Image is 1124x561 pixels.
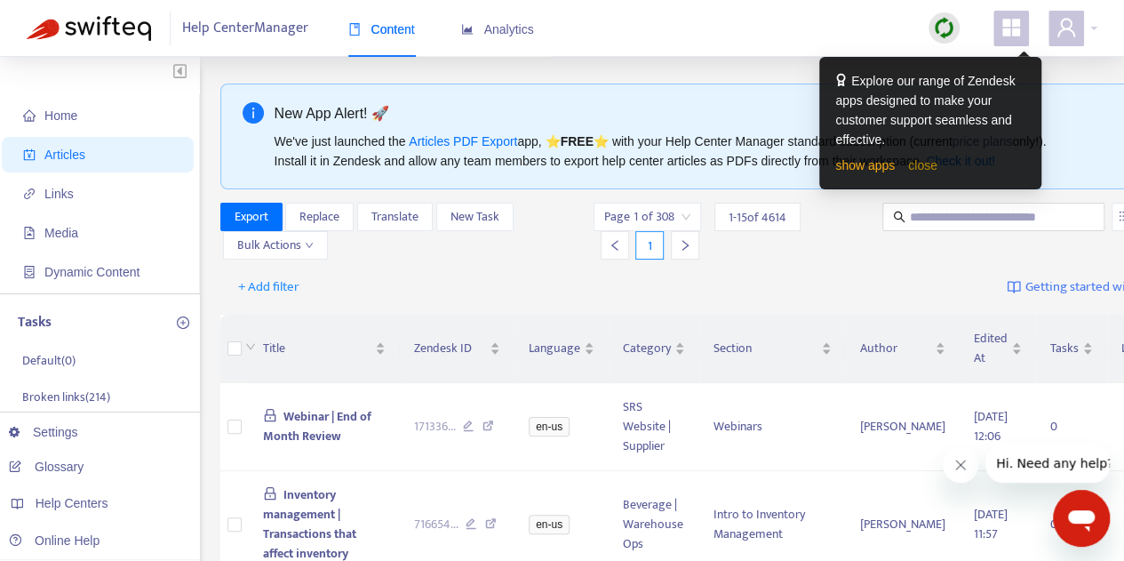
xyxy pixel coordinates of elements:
[225,273,313,301] button: + Add filter
[943,447,978,483] iframe: Close message
[846,383,960,471] td: [PERSON_NAME]
[436,203,514,231] button: New Task
[23,148,36,161] span: account-book
[263,486,277,501] span: lock
[1000,17,1022,38] span: appstore
[237,236,314,255] span: Bulk Actions
[27,16,151,41] img: Swifteq
[609,315,699,383] th: Category
[461,22,534,36] span: Analytics
[1036,383,1107,471] td: 0
[249,315,400,383] th: Title
[44,108,77,123] span: Home
[529,339,580,358] span: Language
[835,71,1025,149] div: Explore our range of Zendesk apps designed to make your customer support seamless and effective.
[299,207,339,227] span: Replace
[960,315,1036,383] th: Edited At
[1050,339,1079,358] span: Tasks
[22,351,76,370] p: Default ( 0 )
[1056,17,1077,38] span: user
[974,406,1008,446] span: [DATE] 12:06
[36,496,108,510] span: Help Centers
[285,203,354,231] button: Replace
[699,315,846,383] th: Section
[9,533,100,548] a: Online Help
[529,515,570,534] span: en-us
[348,23,361,36] span: book
[44,148,85,162] span: Articles
[414,515,458,534] span: 716654 ...
[245,341,256,352] span: down
[974,504,1008,544] span: [DATE] 11:57
[933,17,955,39] img: sync.dc5367851b00ba804db3.png
[22,388,110,406] p: Broken links ( 214 )
[514,315,609,383] th: Language
[23,109,36,122] span: home
[893,211,905,223] span: search
[357,203,433,231] button: Translate
[860,339,931,358] span: Author
[305,241,314,250] span: down
[635,231,664,260] div: 1
[414,339,487,358] span: Zendesk ID
[729,208,786,227] span: 1 - 15 of 4614
[835,158,895,172] a: show apps
[450,207,499,227] span: New Task
[44,265,140,279] span: Dynamic Content
[23,266,36,278] span: container
[220,203,283,231] button: Export
[238,276,299,298] span: + Add filter
[44,226,78,240] span: Media
[560,134,593,148] b: FREE
[18,312,52,333] p: Tasks
[177,317,189,329] span: plus-circle
[699,383,846,471] td: Webinars
[529,417,570,437] span: en-us
[414,417,456,437] span: 171336 ...
[223,231,328,260] button: Bulk Actionsdown
[9,460,84,474] a: Glossary
[713,339,817,358] span: Section
[1007,280,1021,294] img: image-link
[461,23,474,36] span: area-chart
[400,315,515,383] th: Zendesk ID
[263,408,277,422] span: lock
[348,22,415,36] span: Content
[1036,315,1107,383] th: Tasks
[609,239,621,252] span: left
[9,425,78,439] a: Settings
[1053,490,1110,547] iframe: Button to launch messaging window
[235,207,268,227] span: Export
[846,315,960,383] th: Author
[23,188,36,200] span: link
[974,329,1008,368] span: Edited At
[985,444,1110,483] iframe: Message from company
[609,383,699,471] td: SRS Website | Supplier
[11,12,128,27] span: Hi. Need any help?
[679,239,691,252] span: right
[908,158,937,172] a: close
[371,207,419,227] span: Translate
[182,12,308,45] span: Help Center Manager
[263,339,371,358] span: Title
[409,134,517,148] a: Articles PDF Export
[623,339,671,358] span: Category
[23,227,36,239] span: file-image
[243,102,264,124] span: info-circle
[44,187,74,201] span: Links
[263,406,372,446] span: Webinar | End of Month Review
